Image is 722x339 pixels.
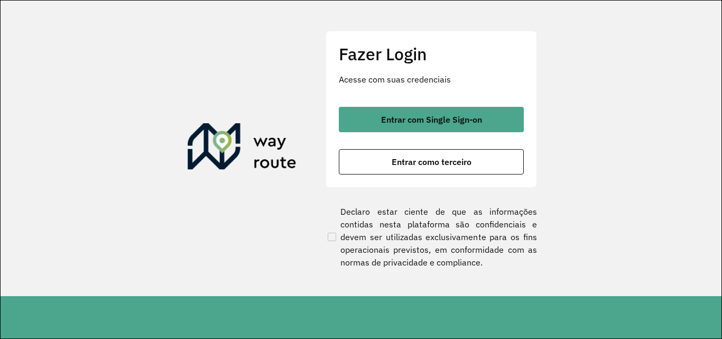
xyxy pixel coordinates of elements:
[326,205,537,269] label: Declaro estar ciente de que as informações contidas nesta plataforma são confidenciais e devem se...
[339,44,524,64] h2: Fazer Login
[392,158,471,166] span: Entrar como terceiro
[339,149,524,175] button: button
[339,107,524,132] button: button
[339,73,524,86] p: Acesse com suas credenciais
[381,115,482,124] span: Entrar com Single Sign-on
[188,123,297,174] img: Roteirizador AmbevTech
